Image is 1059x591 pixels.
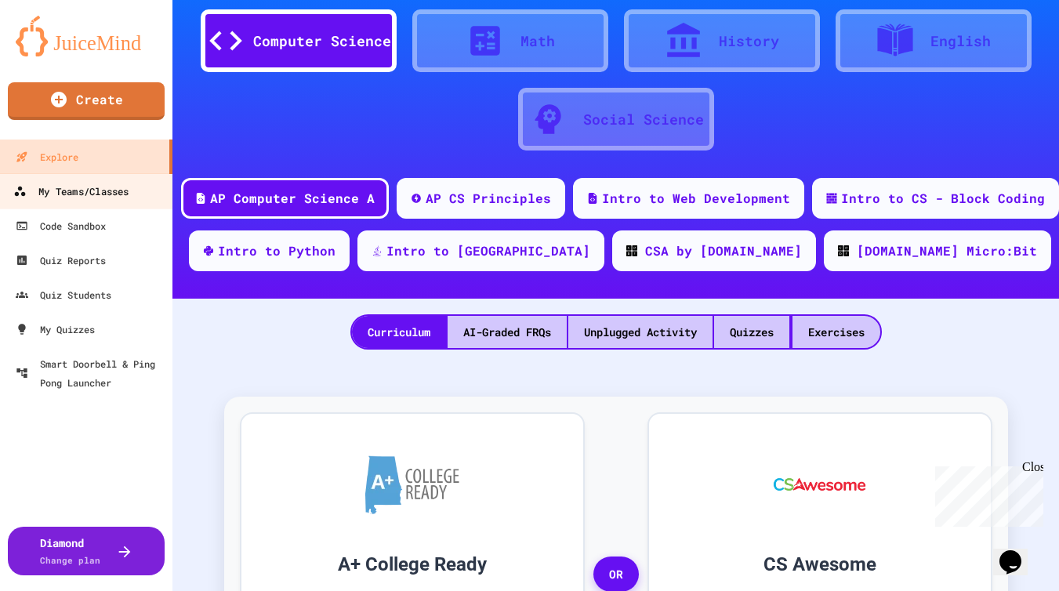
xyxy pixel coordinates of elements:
[386,241,590,260] div: Intro to [GEOGRAPHIC_DATA]
[16,251,106,270] div: Quiz Reports
[645,241,802,260] div: CSA by [DOMAIN_NAME]
[929,460,1043,527] iframe: chat widget
[838,245,849,256] img: CODE_logo_RGB.png
[13,182,129,201] div: My Teams/Classes
[758,437,881,531] img: CS Awesome
[841,189,1045,208] div: Intro to CS - Block Coding
[8,82,165,120] a: Create
[352,316,446,348] div: Curriculum
[426,189,551,208] div: AP CS Principles
[568,316,713,348] div: Unplugged Activity
[210,189,375,208] div: AP Computer Science A
[857,241,1037,260] div: [DOMAIN_NAME] Micro:Bit
[448,316,567,348] div: AI-Graded FRQs
[792,316,880,348] div: Exercises
[8,527,165,575] button: DiamondChange plan
[930,31,991,52] div: English
[365,455,459,514] img: A+ College Ready
[16,16,157,56] img: logo-orange.svg
[16,147,78,166] div: Explore
[993,528,1043,575] iframe: chat widget
[16,285,111,304] div: Quiz Students
[253,31,391,52] div: Computer Science
[714,316,789,348] div: Quizzes
[602,189,790,208] div: Intro to Web Development
[520,31,555,52] div: Math
[40,535,100,567] div: Diamond
[265,550,560,578] h3: A+ College Ready
[16,354,166,392] div: Smart Doorbell & Ping Pong Launcher
[583,109,704,130] div: Social Science
[218,241,335,260] div: Intro to Python
[16,320,95,339] div: My Quizzes
[40,554,100,566] span: Change plan
[6,6,108,100] div: Chat with us now!Close
[16,216,106,235] div: Code Sandbox
[626,245,637,256] img: CODE_logo_RGB.png
[719,31,779,52] div: History
[673,550,967,578] h3: CS Awesome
